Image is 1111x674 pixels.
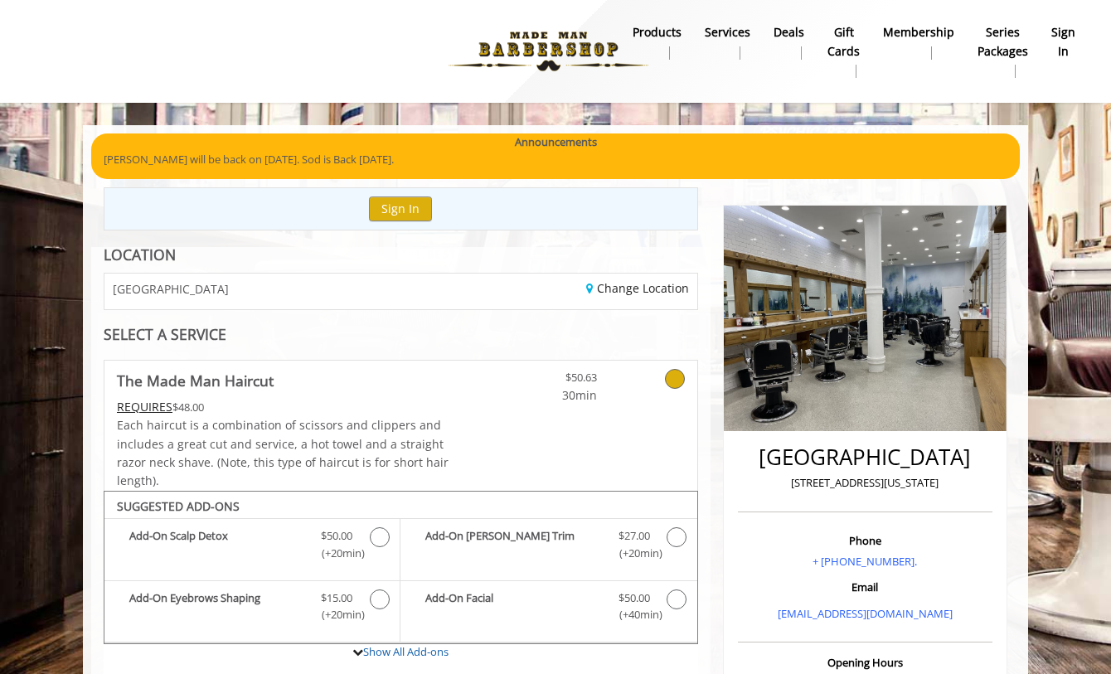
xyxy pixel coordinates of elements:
span: (+40min ) [609,606,658,623]
a: Change Location [586,280,689,296]
div: $48.00 [117,398,450,416]
span: This service needs some Advance to be paid before we block your appointment [117,399,172,415]
a: Productsproducts [621,21,693,64]
b: sign in [1051,23,1075,61]
b: Membership [883,23,954,41]
img: Made Man Barbershop logo [434,6,662,97]
p: [STREET_ADDRESS][US_STATE] [742,474,988,492]
b: products [633,23,682,41]
div: SELECT A SERVICE [104,327,698,342]
h3: Email [742,581,988,593]
span: $15.00 [321,589,352,607]
b: Add-On Scalp Detox [129,527,304,562]
a: Gift cardsgift cards [816,21,871,82]
span: $50.00 [619,589,650,607]
div: The Made Man Haircut Add-onS [104,491,698,645]
a: $50.63 [499,361,597,405]
label: Add-On Beard Trim [409,527,688,566]
b: gift cards [827,23,860,61]
span: (+20min ) [609,545,658,562]
h3: Opening Hours [738,657,992,668]
a: [EMAIL_ADDRESS][DOMAIN_NAME] [778,606,953,621]
h2: [GEOGRAPHIC_DATA] [742,445,988,469]
a: MembershipMembership [871,21,966,64]
b: Series packages [978,23,1028,61]
span: $50.00 [321,527,352,545]
b: Announcements [515,133,597,151]
a: sign insign in [1040,21,1087,64]
b: Deals [774,23,804,41]
label: Add-On Facial [409,589,688,628]
span: 30min [499,386,597,405]
label: Add-On Scalp Detox [113,527,391,566]
a: Show All Add-ons [363,644,449,659]
label: Add-On Eyebrows Shaping [113,589,391,628]
span: [GEOGRAPHIC_DATA] [113,283,229,295]
b: SUGGESTED ADD-ONS [117,498,240,514]
h3: Phone [742,535,988,546]
b: Add-On Eyebrows Shaping [129,589,304,624]
a: ServicesServices [693,21,762,64]
b: Add-On [PERSON_NAME] Trim [425,527,601,562]
b: Services [705,23,750,41]
span: (+20min ) [313,545,361,562]
b: LOCATION [104,245,176,264]
b: Add-On Facial [425,589,601,624]
button: Sign In [369,196,432,221]
b: The Made Man Haircut [117,369,274,392]
p: [PERSON_NAME] will be back on [DATE]. Sod is Back [DATE]. [104,151,1007,168]
a: Series packagesSeries packages [966,21,1040,82]
a: DealsDeals [762,21,816,64]
a: + [PHONE_NUMBER]. [813,554,917,569]
span: (+20min ) [313,606,361,623]
span: $27.00 [619,527,650,545]
span: Each haircut is a combination of scissors and clippers and includes a great cut and service, a ho... [117,417,449,488]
